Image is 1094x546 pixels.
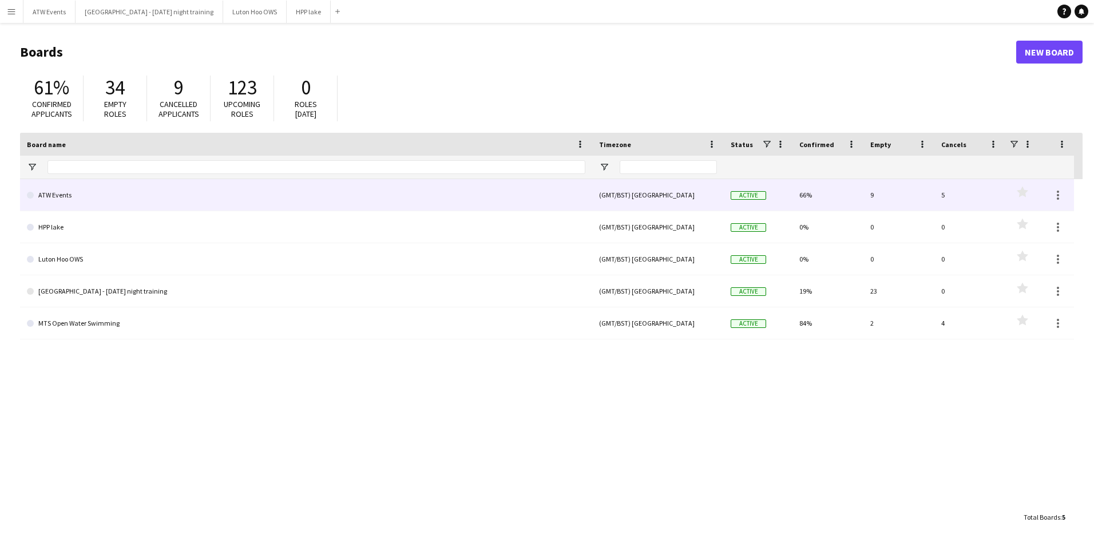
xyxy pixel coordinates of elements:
[731,255,766,264] span: Active
[863,211,934,243] div: 0
[301,75,311,100] span: 0
[287,1,331,23] button: HPP lake
[27,140,66,149] span: Board name
[27,243,585,275] a: Luton Hoo OWS
[47,160,585,174] input: Board name Filter Input
[863,307,934,339] div: 2
[592,275,724,307] div: (GMT/BST) [GEOGRAPHIC_DATA]
[31,99,72,119] span: Confirmed applicants
[792,307,863,339] div: 84%
[731,287,766,296] span: Active
[592,179,724,211] div: (GMT/BST) [GEOGRAPHIC_DATA]
[934,243,1005,275] div: 0
[792,179,863,211] div: 66%
[620,160,717,174] input: Timezone Filter Input
[27,307,585,339] a: MTS Open Water Swimming
[23,1,76,23] button: ATW Events
[224,99,260,119] span: Upcoming roles
[792,243,863,275] div: 0%
[731,140,753,149] span: Status
[592,243,724,275] div: (GMT/BST) [GEOGRAPHIC_DATA]
[934,179,1005,211] div: 5
[158,99,199,119] span: Cancelled applicants
[863,179,934,211] div: 9
[599,140,631,149] span: Timezone
[27,275,585,307] a: [GEOGRAPHIC_DATA] - [DATE] night training
[105,75,125,100] span: 34
[76,1,223,23] button: [GEOGRAPHIC_DATA] - [DATE] night training
[799,140,834,149] span: Confirmed
[731,223,766,232] span: Active
[934,275,1005,307] div: 0
[228,75,257,100] span: 123
[1024,513,1060,521] span: Total Boards
[792,275,863,307] div: 19%
[104,99,126,119] span: Empty roles
[863,243,934,275] div: 0
[27,162,37,172] button: Open Filter Menu
[295,99,317,119] span: Roles [DATE]
[174,75,184,100] span: 9
[27,179,585,211] a: ATW Events
[599,162,609,172] button: Open Filter Menu
[731,191,766,200] span: Active
[1024,506,1065,528] div: :
[870,140,891,149] span: Empty
[863,275,934,307] div: 23
[20,43,1016,61] h1: Boards
[27,211,585,243] a: HPP lake
[934,307,1005,339] div: 4
[941,140,966,149] span: Cancels
[731,319,766,328] span: Active
[223,1,287,23] button: Luton Hoo OWS
[1016,41,1083,64] a: New Board
[34,75,69,100] span: 61%
[934,211,1005,243] div: 0
[592,307,724,339] div: (GMT/BST) [GEOGRAPHIC_DATA]
[592,211,724,243] div: (GMT/BST) [GEOGRAPHIC_DATA]
[792,211,863,243] div: 0%
[1062,513,1065,521] span: 5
